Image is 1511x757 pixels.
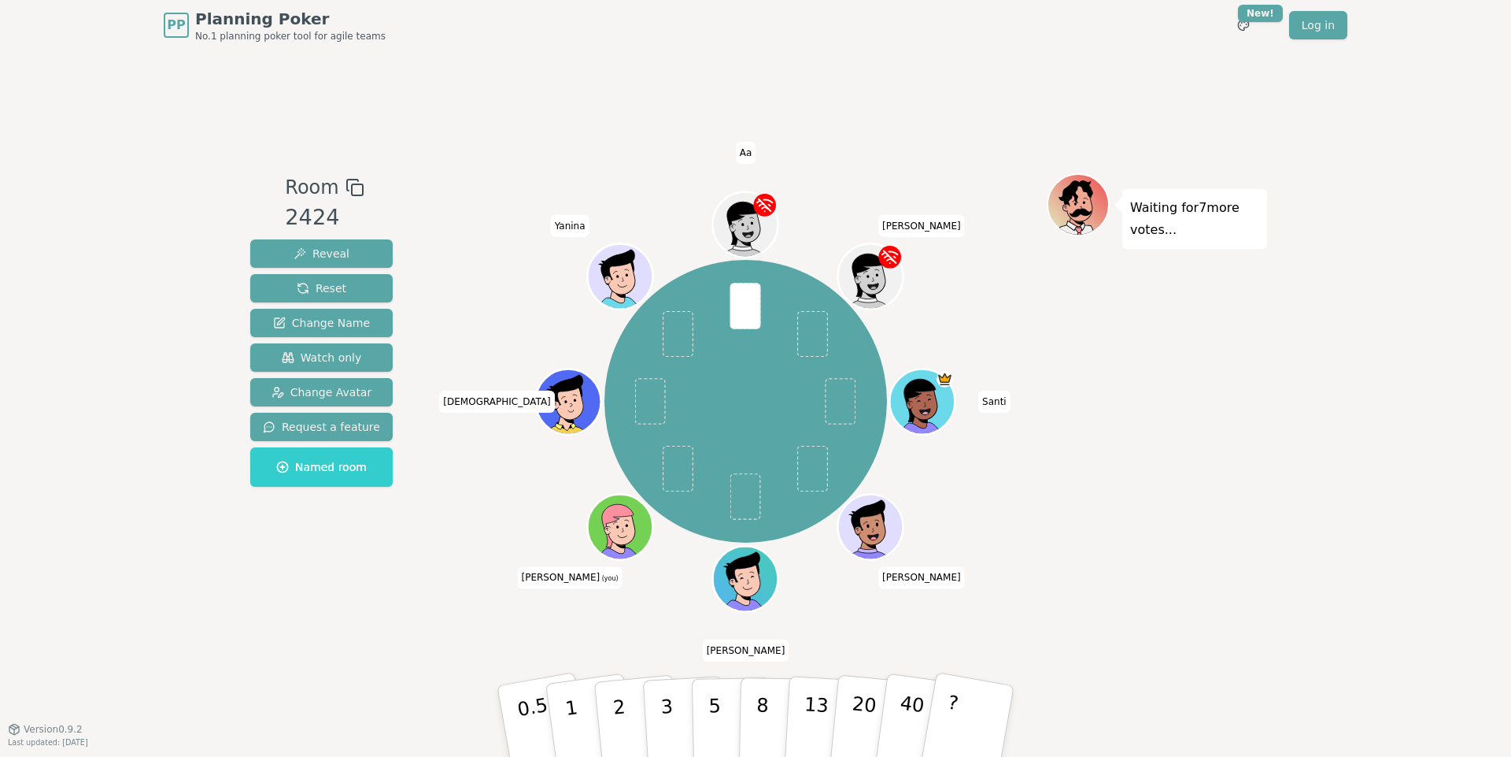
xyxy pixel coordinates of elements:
span: (you) [600,575,619,582]
span: Last updated: [DATE] [8,738,88,747]
span: Watch only [282,350,362,366]
span: Click to change your name [878,566,965,588]
div: New! [1238,5,1283,22]
a: Log in [1289,11,1347,39]
span: Click to change your name [551,215,589,237]
button: Watch only [250,343,393,372]
button: Change Name [250,309,393,337]
button: Reset [250,274,393,302]
span: Room [285,173,338,202]
span: Click to change your name [978,391,1010,413]
span: Click to change your name [703,640,789,662]
button: Version0.9.2 [8,723,83,736]
span: Planning Poker [195,8,386,30]
button: New! [1229,11,1258,39]
button: Request a feature [250,413,393,441]
span: Reveal [294,246,349,262]
span: Named room [276,459,367,475]
a: PPPlanning PokerNo.1 planning poker tool for agile teams [164,8,386,43]
span: Click to change your name [518,566,623,588]
p: Waiting for 7 more votes... [1130,197,1259,241]
div: 2424 [285,202,364,234]
span: Request a feature [263,419,380,435]
span: Click to change your name [878,215,965,237]
span: Santi is the host [937,371,954,388]
span: Click to change your name [439,391,554,413]
span: Click to change your name [736,142,756,164]
button: Reveal [250,239,393,268]
button: Click to change your avatar [589,496,651,558]
button: Named room [250,447,393,487]
button: Change Avatar [250,378,393,406]
span: No.1 planning poker tool for agile teams [195,30,386,43]
span: Version 0.9.2 [24,723,83,736]
span: Change Name [273,315,370,331]
span: Change Avatar [272,384,372,400]
span: Reset [297,280,346,296]
span: PP [167,16,185,35]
